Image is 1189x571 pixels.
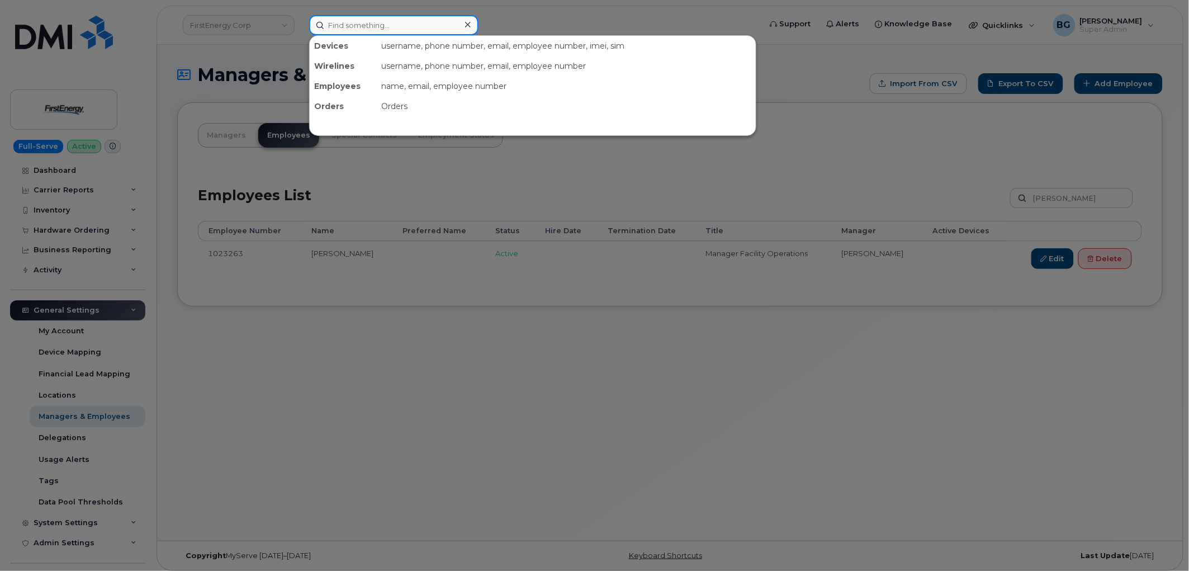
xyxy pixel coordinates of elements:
div: Wirelines [310,56,377,76]
div: name, email, employee number [377,76,756,96]
div: Orders [377,96,756,116]
div: username, phone number, email, employee number [377,56,756,76]
div: Employees [310,76,377,96]
div: Orders [310,96,377,116]
div: Devices [310,36,377,56]
iframe: Messenger Launcher [1140,522,1181,563]
div: username, phone number, email, employee number, imei, sim [377,36,756,56]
